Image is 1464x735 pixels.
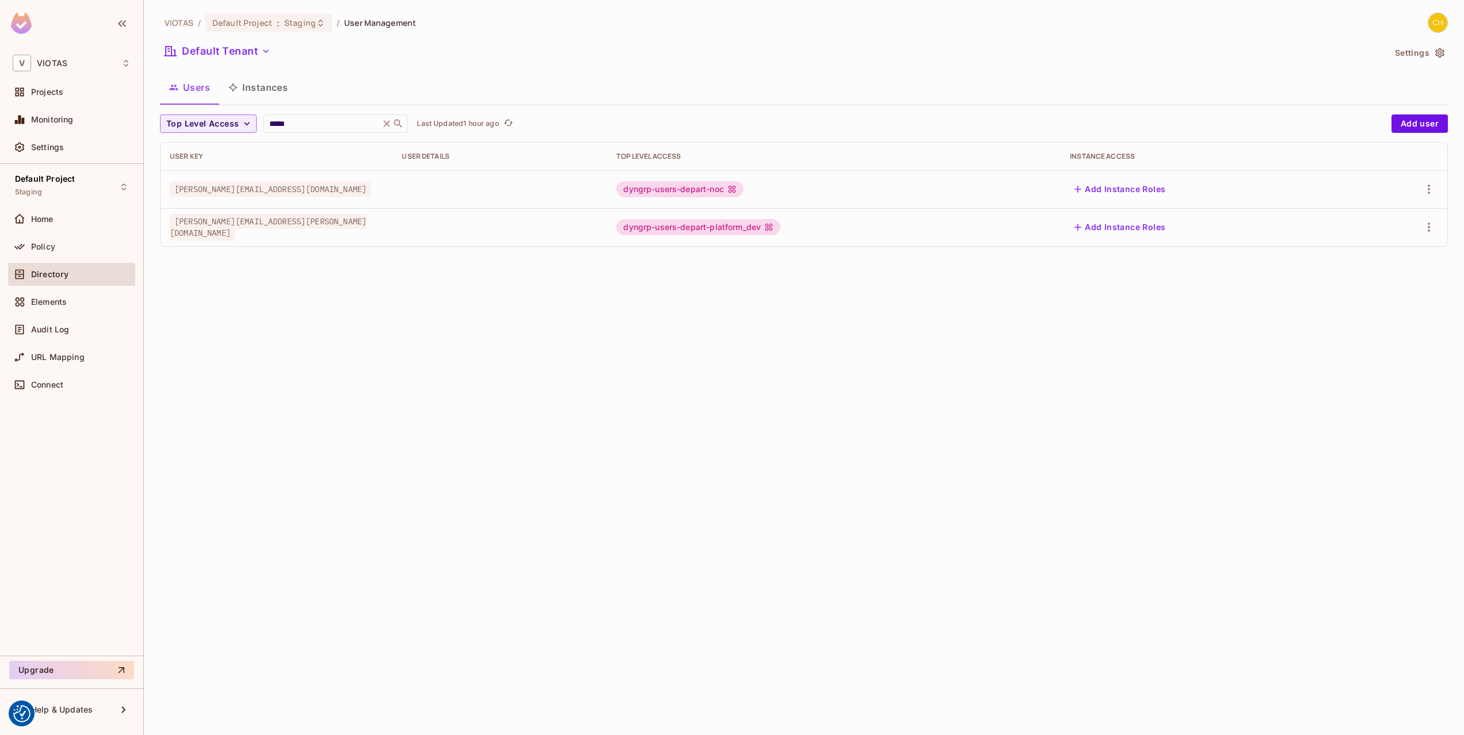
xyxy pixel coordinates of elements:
button: Add Instance Roles [1070,180,1170,198]
span: Settings [31,143,64,152]
span: V [13,55,31,71]
span: Help & Updates [31,705,93,714]
span: Staging [15,187,42,197]
li: / [198,17,201,28]
span: Directory [31,270,68,279]
span: [PERSON_NAME][EMAIL_ADDRESS][PERSON_NAME][DOMAIN_NAME] [170,214,367,240]
span: Default Project [15,174,75,183]
span: : [276,18,280,28]
button: Settings [1390,44,1448,62]
div: dyngrp-users-depart-platform_dev [616,219,780,235]
span: Policy [31,242,55,251]
span: Workspace: VIOTAS [37,59,67,68]
div: dyngrp-users-depart-noc [616,181,743,197]
div: Instance Access [1070,152,1347,161]
li: / [337,17,340,28]
span: User Management [344,17,416,28]
button: refresh [502,117,516,131]
span: Default Project [212,17,272,28]
p: Last Updated 1 hour ago [417,119,499,128]
button: Default Tenant [160,42,275,60]
img: christie.molloy@viotas.com [1428,13,1447,32]
span: refresh [504,118,513,129]
button: Add user [1391,114,1448,133]
span: Staging [284,17,316,28]
button: Top Level Access [160,114,257,133]
img: SReyMgAAAABJRU5ErkJggg== [11,13,32,34]
button: Users [160,73,219,102]
div: Top Level Access [616,152,1051,161]
div: User Details [402,152,598,161]
button: Consent Preferences [13,705,30,722]
img: Revisit consent button [13,705,30,722]
span: Connect [31,380,63,389]
div: User Key [170,152,383,161]
span: Click to refresh data [500,117,516,131]
span: Top Level Access [166,117,239,131]
span: Audit Log [31,325,69,334]
button: Upgrade [9,661,134,679]
button: Add Instance Roles [1070,218,1170,236]
span: the active workspace [165,17,193,28]
button: Instances [219,73,297,102]
span: Home [31,215,54,224]
span: Elements [31,297,67,307]
span: Monitoring [31,115,74,124]
span: URL Mapping [31,353,85,362]
span: [PERSON_NAME][EMAIL_ADDRESS][DOMAIN_NAME] [170,182,371,197]
span: Projects [31,87,63,97]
